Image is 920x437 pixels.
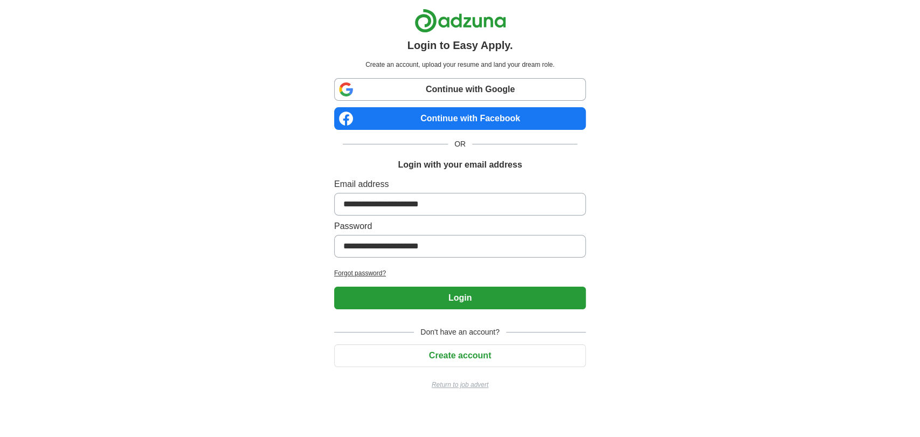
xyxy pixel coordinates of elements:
a: Forgot password? [334,268,586,278]
a: Continue with Facebook [334,107,586,130]
h1: Login with your email address [398,158,522,171]
p: Create an account, upload your resume and land your dream role. [336,60,584,70]
label: Email address [334,178,586,191]
a: Continue with Google [334,78,586,101]
label: Password [334,220,586,233]
button: Create account [334,344,586,367]
h1: Login to Easy Apply. [407,37,513,53]
span: Don't have an account? [414,327,506,338]
span: OR [448,138,472,150]
a: Create account [334,351,586,360]
button: Login [334,287,586,309]
img: Adzuna logo [414,9,506,33]
a: Return to job advert [334,380,586,390]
